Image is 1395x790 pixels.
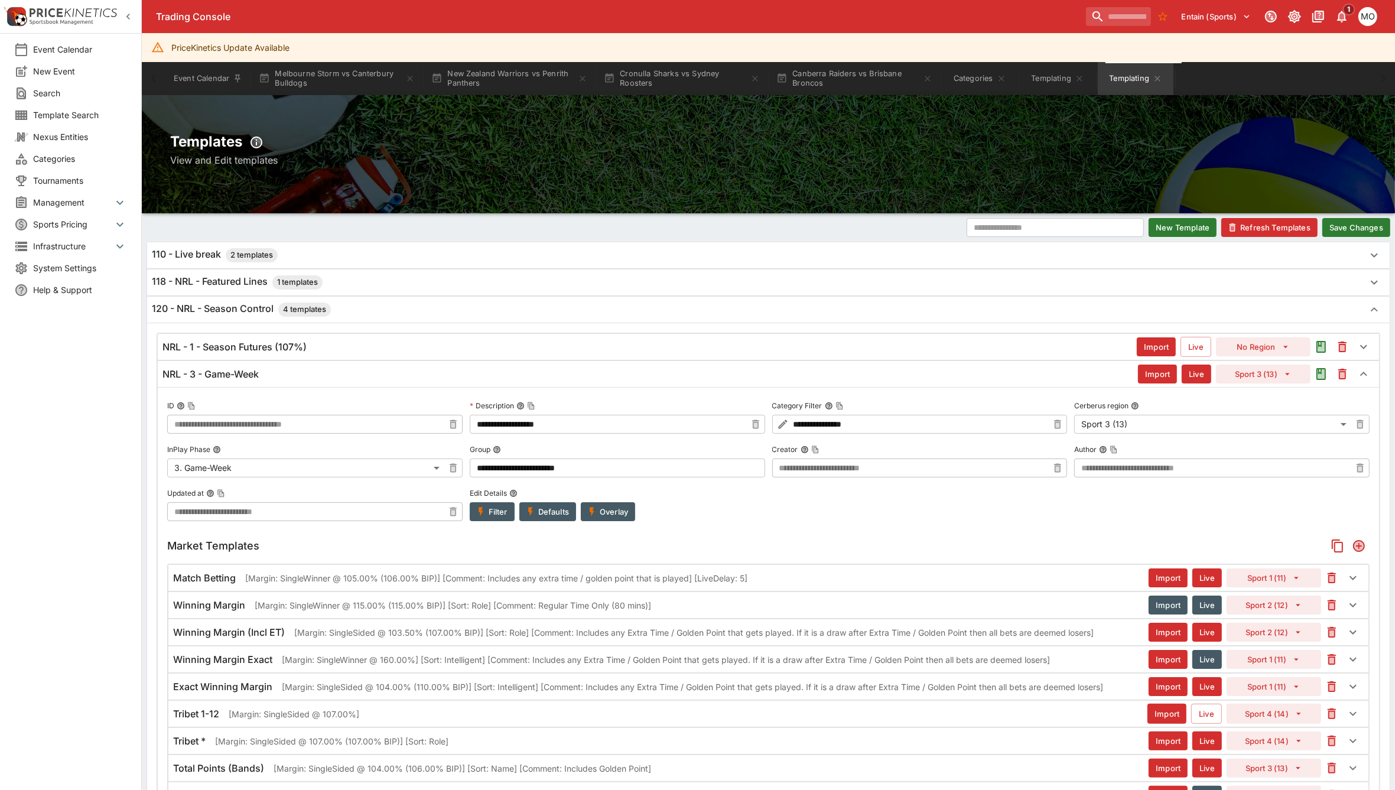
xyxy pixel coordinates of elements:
p: Edit Details [470,488,507,498]
button: Live [1192,650,1222,669]
span: New Event [33,65,127,77]
h6: Tribet * [173,735,206,747]
p: Creator [772,444,798,454]
p: [Margin: SingleSided @ 104.00% (110.00% BIP)] [Sort: Intelligent] [Comment: Includes any Extra Ti... [282,681,1103,693]
button: Melbourne Storm vs Canterbury Bulldogs [252,62,422,95]
button: Copy To Clipboard [187,402,196,410]
button: Cerberus region [1131,402,1139,410]
button: Import [1149,677,1188,696]
h5: Market Templates [167,539,259,552]
button: Sport 4 (14) [1227,732,1321,750]
h6: Tribet 1-12 [173,708,219,720]
button: Categories [942,62,1017,95]
button: Live [1192,677,1222,696]
span: 2 templates [226,249,278,261]
button: DescriptionCopy To Clipboard [516,402,525,410]
button: Copy To Clipboard [1110,446,1118,454]
button: Overlay [581,502,635,521]
div: Trading Console [156,11,1081,23]
input: search [1086,7,1151,26]
h6: Winning Margin (Incl ET) [173,626,285,639]
span: Sports Pricing [33,218,113,230]
div: Mark O'Loughlan [1358,7,1377,26]
button: Import [1149,650,1188,669]
p: Cerberus region [1074,401,1129,411]
span: Template Search [33,109,127,121]
button: Audit the Template Change History [1311,363,1332,385]
button: Templating [1020,62,1095,95]
button: Live [1181,337,1211,357]
button: Sport 3 (13) [1227,759,1321,778]
button: Sport 1 (11) [1227,650,1321,669]
h6: 118 - NRL - Featured Lines [152,275,323,290]
button: Import [1149,568,1188,587]
button: Edit Details [509,489,518,498]
button: Sport 2 (12) [1227,596,1321,615]
button: Copy To Clipboard [527,402,535,410]
h6: Match Betting [173,572,236,584]
div: 3. Game-Week [167,459,444,477]
button: Live [1191,704,1222,724]
span: Search [33,87,127,99]
div: PriceKinetics Update Available [171,37,290,58]
button: IDCopy To Clipboard [177,402,185,410]
button: Refresh Templates [1221,218,1318,237]
h6: NRL - 1 - Season Futures (107%) [162,341,307,353]
button: Live [1192,596,1222,615]
button: Defaults [519,502,576,521]
p: InPlay Phase [167,444,210,454]
button: Add [1348,535,1370,557]
p: Author [1074,444,1097,454]
span: Management [33,196,113,209]
img: PriceKinetics [30,8,117,17]
button: Import [1138,365,1177,383]
button: Copy Market Templates [1327,535,1348,557]
h6: Winning Margin Exact [173,654,272,666]
button: Mark O'Loughlan [1355,4,1381,30]
button: InPlay Phase [213,446,221,454]
p: [Margin: SingleSided @ 107.00% (107.00% BIP)] [Sort: Role] [215,735,448,747]
button: AuthorCopy To Clipboard [1099,446,1107,454]
button: Sport 3 (13) [1216,365,1311,383]
button: Notifications [1331,6,1352,27]
p: Updated at [167,488,204,498]
button: Sport 1 (11) [1227,568,1321,587]
button: This will delete the selected template. You will still need to Save Template changes to commit th... [1332,336,1353,357]
p: Description [470,401,514,411]
button: Live [1182,365,1211,383]
button: Sport 1 (11) [1227,677,1321,696]
p: [Margin: SingleWinner @ 115.00% (115.00% BIP)] [Sort: Role] [Comment: Regular Time Only (80 mins)] [255,599,651,612]
button: Canberra Raiders vs Brisbane Broncos [769,62,939,95]
p: ID [167,401,174,411]
button: Toggle light/dark mode [1284,6,1305,27]
button: Select Tenant [1175,7,1258,26]
button: Import [1137,337,1176,356]
button: No Bookmarks [1153,7,1172,26]
p: [Margin: SingleSided @ 103.50% (107.00% BIP)] [Sort: Role] [Comment: Includes any Extra Time / Go... [294,626,1094,639]
img: Sportsbook Management [30,19,93,25]
button: Copy To Clipboard [835,402,844,410]
button: Import [1149,596,1188,615]
h6: NRL - 3 - Game-Week [162,368,259,381]
p: Group [470,444,490,454]
h6: 120 - NRL - Season Control [152,303,331,317]
h6: 110 - Live break [152,248,278,262]
button: Audit the Template Change History [1311,336,1332,357]
button: Filter [470,502,515,521]
button: Connected to PK [1260,6,1282,27]
button: Live [1192,759,1222,778]
h6: Exact Winning Margin [173,681,272,693]
span: 1 [1343,4,1355,15]
span: Tournaments [33,174,127,187]
button: Documentation [1308,6,1329,27]
span: Categories [33,152,127,165]
button: Live [1192,732,1222,750]
button: New Template [1149,218,1217,237]
button: Import [1149,732,1188,750]
span: Nexus Entities [33,131,127,143]
p: View and Edit templates [170,153,1367,167]
span: System Settings [33,262,127,274]
p: [Margin: SingleWinner @ 105.00% (106.00% BIP)] [Comment: Includes any extra time / golden point t... [245,572,747,584]
button: Copy To Clipboard [217,489,225,498]
button: Save Changes [1322,218,1390,237]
